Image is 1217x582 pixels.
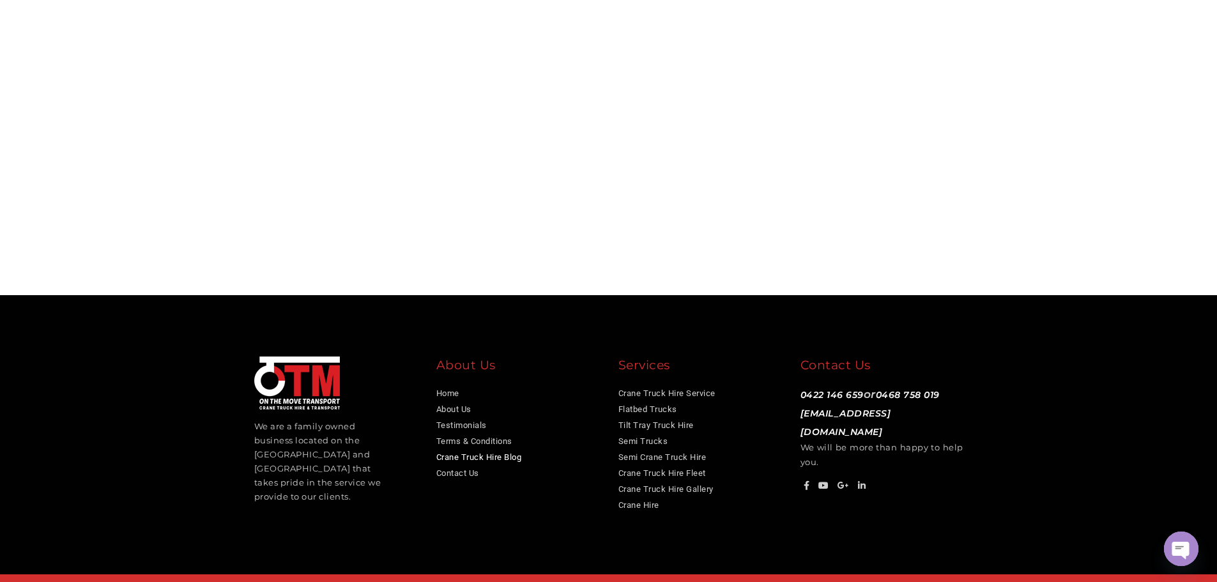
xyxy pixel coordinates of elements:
nav: Services [618,385,781,513]
a: Home [436,388,459,398]
a: [EMAIL_ADDRESS][DOMAIN_NAME] [800,408,891,438]
a: Crane Truck Hire Service [618,388,716,398]
a: Contact Us [436,468,479,478]
nav: About Us [436,385,599,481]
a: Semi Trucks [618,436,668,446]
a: 0468 758 019 [876,389,940,401]
p: We are a family owned business located on the [GEOGRAPHIC_DATA] and [GEOGRAPHIC_DATA] that takes ... [254,419,385,504]
div: About Us [436,356,599,379]
a: Flatbed Trucks [618,404,677,414]
a: Testimonials [436,420,487,430]
img: footer Logo [254,356,340,410]
a: Crane Truck Hire Blog [436,452,522,462]
a: Terms & Conditions [436,436,512,446]
div: Contact Us [800,356,963,379]
a: Tilt Tray Truck Hire [618,420,694,430]
span: or [800,388,940,438]
p: We will be more than happy to help you. [800,385,963,469]
a: 0422 146 659 [800,389,864,401]
a: Semi Crane Truck Hire [618,452,707,462]
div: Services [618,356,781,379]
a: Crane Hire [618,500,659,510]
a: Crane Truck Hire Gallery [618,484,714,494]
a: Crane Truck Hire Fleet [618,468,706,478]
a: About Us [436,404,471,414]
